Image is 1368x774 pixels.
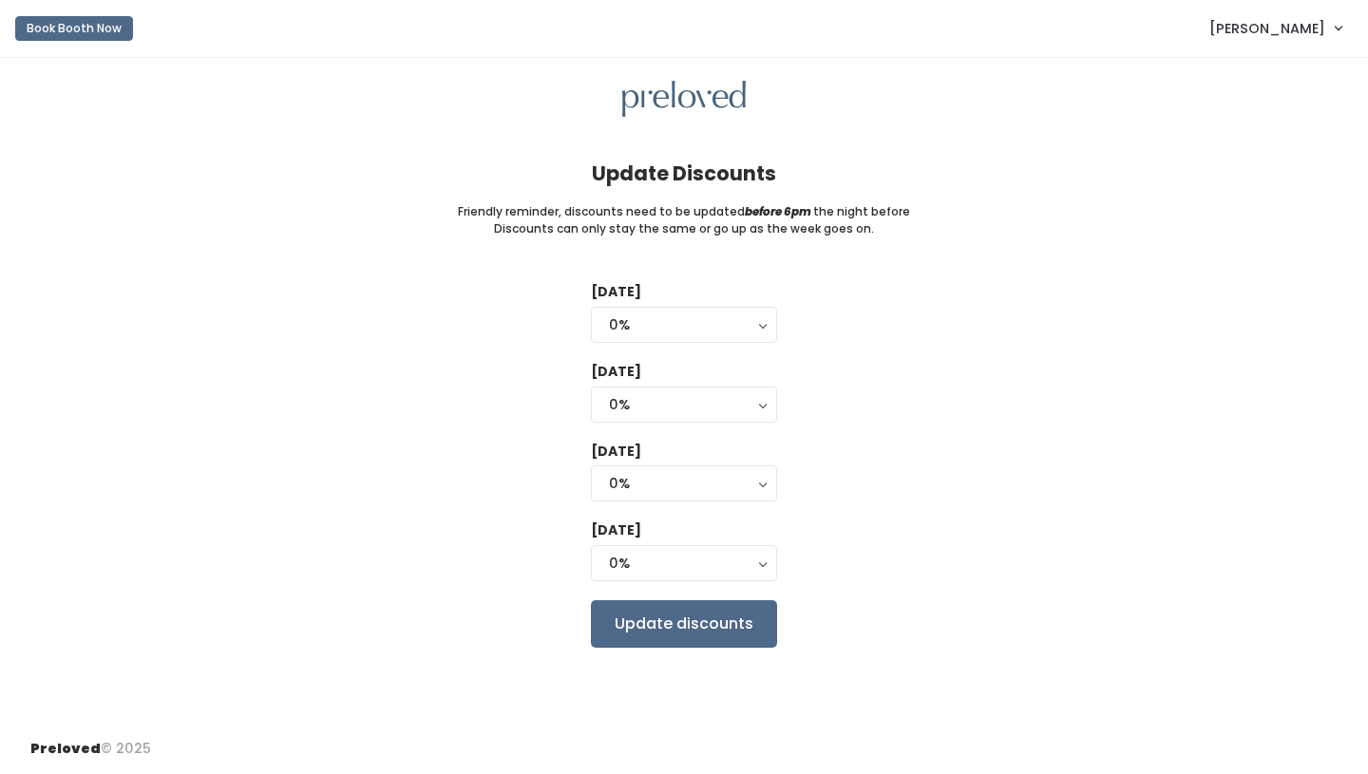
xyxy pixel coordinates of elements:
[622,81,746,118] img: preloved logo
[591,600,777,648] input: Update discounts
[458,203,910,220] small: Friendly reminder, discounts need to be updated the night before
[591,442,641,462] label: [DATE]
[591,520,641,540] label: [DATE]
[591,545,777,581] button: 0%
[591,362,641,382] label: [DATE]
[30,724,151,759] div: © 2025
[1190,8,1360,48] a: [PERSON_NAME]
[592,162,776,184] h4: Update Discounts
[494,220,874,237] small: Discounts can only stay the same or go up as the week goes on.
[591,387,777,423] button: 0%
[591,307,777,343] button: 0%
[609,473,759,494] div: 0%
[30,739,101,758] span: Preloved
[609,314,759,335] div: 0%
[1209,18,1325,39] span: [PERSON_NAME]
[591,465,777,501] button: 0%
[591,282,641,302] label: [DATE]
[745,203,811,219] i: before 6pm
[609,553,759,574] div: 0%
[15,8,133,49] a: Book Booth Now
[15,16,133,41] button: Book Booth Now
[609,394,759,415] div: 0%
